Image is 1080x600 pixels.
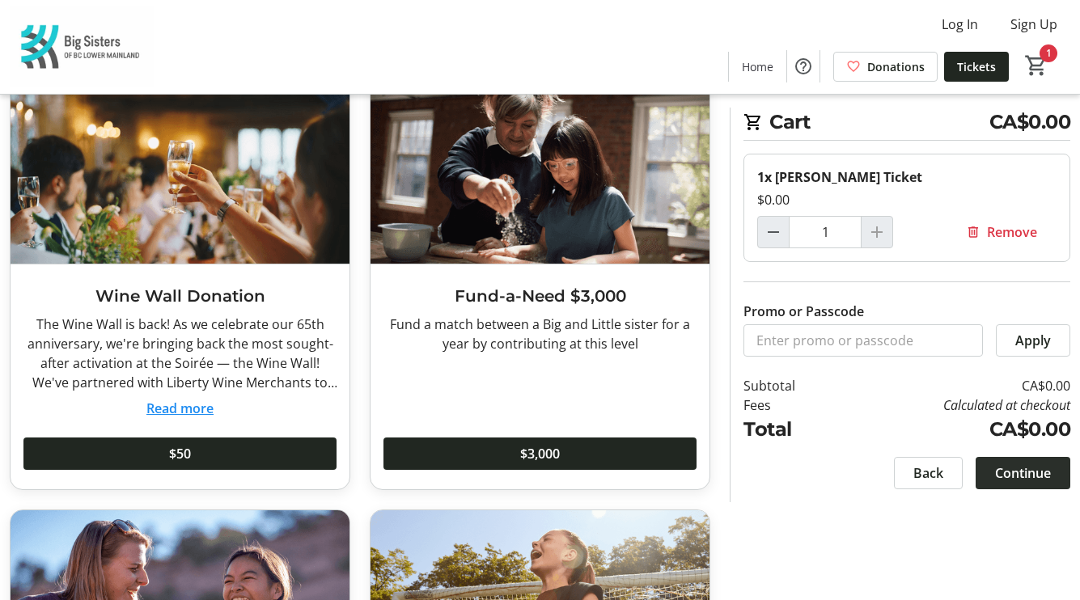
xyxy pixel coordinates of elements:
[833,52,938,82] a: Donations
[913,463,943,483] span: Back
[383,437,697,470] button: $3,000
[383,284,697,308] h3: Fund-a-Need $3,000
[11,73,349,264] img: Wine Wall Donation
[838,395,1070,415] td: Calculated at checkout
[757,190,1057,209] div: $0.00
[743,302,864,321] label: Promo or Passcode
[867,58,925,75] span: Donations
[1015,331,1051,350] span: Apply
[929,11,991,37] button: Log In
[742,58,773,75] span: Home
[743,324,983,357] input: Enter promo or passcode
[729,52,786,82] a: Home
[758,217,789,247] button: Decrement by one
[743,108,1070,141] h2: Cart
[743,376,838,395] td: Subtotal
[995,463,1051,483] span: Continue
[947,216,1057,248] button: Remove
[23,284,337,308] h3: Wine Wall Donation
[10,6,154,87] img: Big Sisters of BC Lower Mainland's Logo
[23,437,337,470] button: $50
[757,167,1057,187] div: 1x [PERSON_NAME] Ticket
[838,376,1070,395] td: CA$0.00
[1010,15,1057,34] span: Sign Up
[944,52,1009,82] a: Tickets
[743,415,838,444] td: Total
[520,444,560,463] span: $3,000
[996,324,1070,357] button: Apply
[169,444,191,463] span: $50
[371,73,709,264] img: Fund-a-Need $3,000
[838,415,1070,444] td: CA$0.00
[957,58,996,75] span: Tickets
[146,399,214,418] button: Read more
[894,457,963,489] button: Back
[997,11,1070,37] button: Sign Up
[787,50,820,82] button: Help
[383,315,697,353] div: Fund a match between a Big and Little sister for a year by contributing at this level
[987,222,1037,242] span: Remove
[743,395,838,415] td: Fees
[942,15,978,34] span: Log In
[976,457,1070,489] button: Continue
[989,108,1071,137] span: CA$0.00
[789,216,862,248] input: Hayley Woodin Ticket Quantity
[23,315,337,392] div: The Wine Wall is back! As we celebrate our 65th anniversary, we're bringing back the most sought-...
[1022,51,1051,80] button: Cart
